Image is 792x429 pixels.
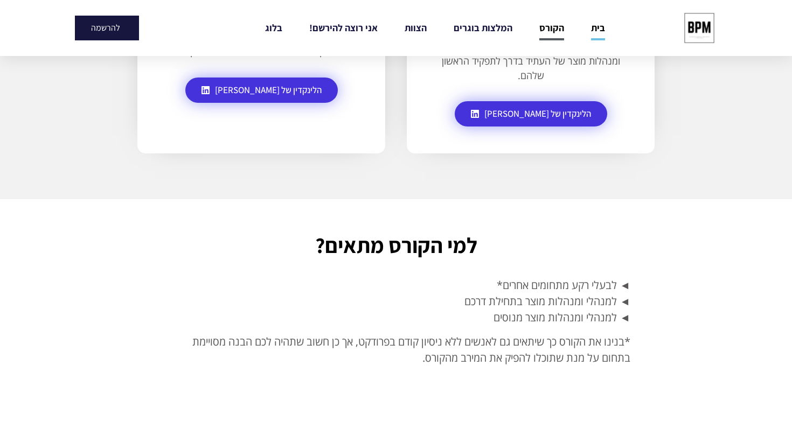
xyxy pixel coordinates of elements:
span: הלינקדין של [PERSON_NAME] [484,109,591,118]
a: הקורס [539,16,564,40]
span: *בנינו את הקורס כך שיתאים גם לאנשים ללא ניסיון קודם בפרודקט, אך כן חשוב שתהיה לכם הבנה מסויימת בת... [192,334,630,365]
a: הצוות [405,16,427,40]
a: אני רוצה להירשם! [309,16,378,40]
a: הלינקדין של [PERSON_NAME] [185,78,338,103]
span: ◄ לבעלי רקע מתחומים אחרים* [497,278,630,292]
a: בית [591,16,605,40]
p: ◄ למנהלי ומנהלות מוצר בתחילת דרכם ◄ למנהלי ומנהלות מוצר מנוסים [162,277,630,326]
b: למי הקורס מתאים? [315,231,477,259]
a: בלוג [265,16,282,40]
img: cropped-bpm-logo-1.jpeg [679,8,719,48]
span: להרשמה [91,24,120,32]
a: המלצות בוגרים [454,16,512,40]
span: הלינקדין של [PERSON_NAME] [215,86,322,95]
a: הלינקדין של [PERSON_NAME] [455,101,607,126]
a: להרשמה [75,16,139,40]
nav: Menu [217,16,652,40]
